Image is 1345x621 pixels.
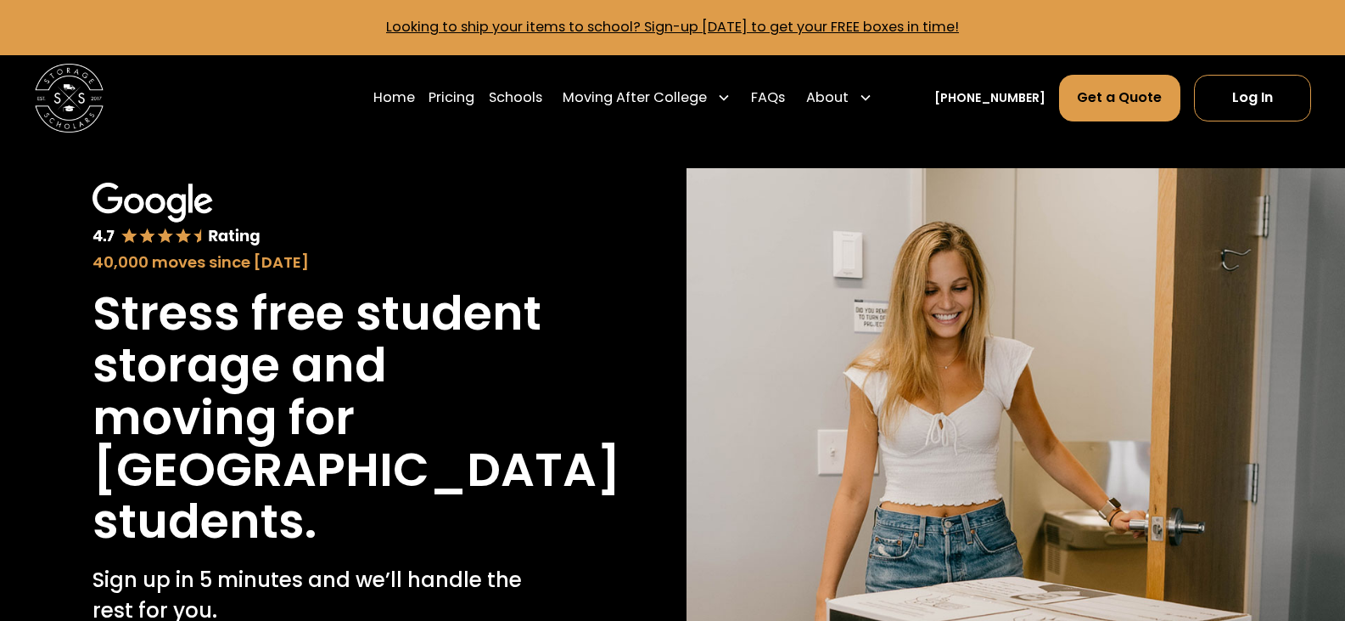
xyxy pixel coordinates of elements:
img: Storage Scholars main logo [35,64,104,133]
div: About [806,88,849,108]
h1: [GEOGRAPHIC_DATA] [92,443,620,495]
a: Schools [489,74,542,122]
a: Home [373,74,415,122]
a: Get a Quote [1059,75,1180,121]
a: Log In [1194,75,1311,121]
img: Google 4.7 star rating [92,183,261,247]
div: 40,000 moves since [DATE] [92,251,567,274]
h1: students. [92,495,317,547]
h1: Stress free student storage and moving for [92,287,567,443]
a: FAQs [751,74,785,122]
a: [PHONE_NUMBER] [934,89,1045,107]
a: Looking to ship your items to school? Sign-up [DATE] to get your FREE boxes in time! [386,17,959,37]
a: Pricing [429,74,474,122]
div: Moving After College [556,74,738,122]
div: About [799,74,880,122]
div: Moving After College [563,88,707,108]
